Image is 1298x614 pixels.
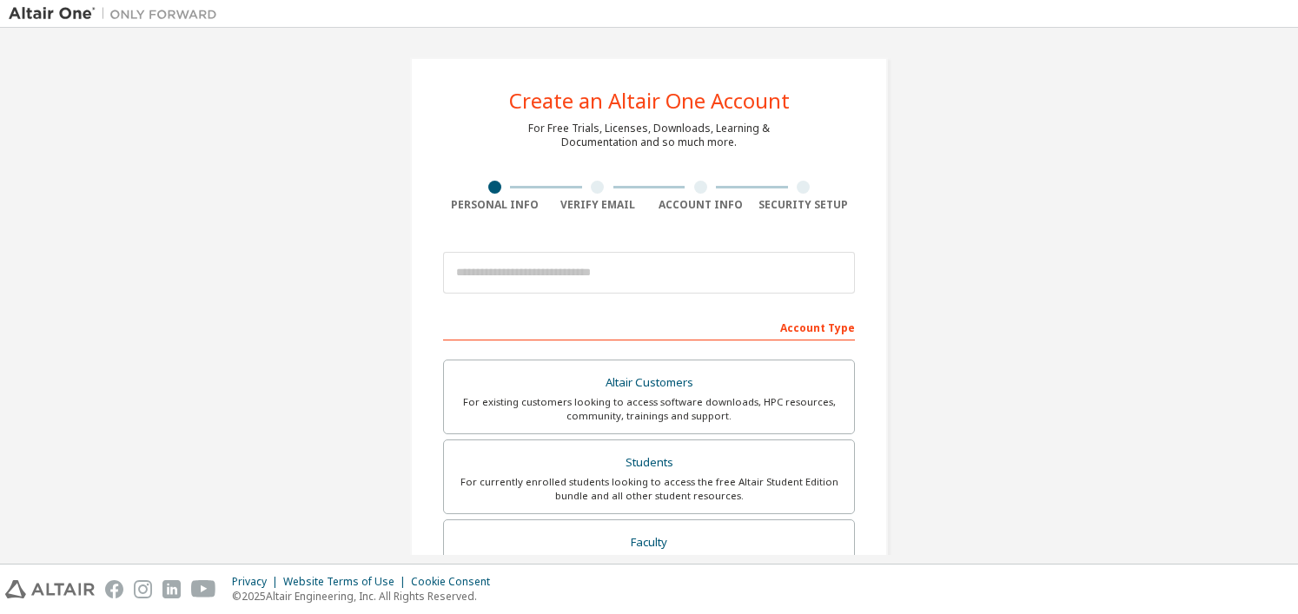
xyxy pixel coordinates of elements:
[454,554,844,582] div: For faculty & administrators of academic institutions administering students and accessing softwa...
[752,198,856,212] div: Security Setup
[528,122,770,149] div: For Free Trials, Licenses, Downloads, Learning & Documentation and so much more.
[443,313,855,340] div: Account Type
[443,198,546,212] div: Personal Info
[454,451,844,475] div: Students
[454,531,844,555] div: Faculty
[454,371,844,395] div: Altair Customers
[454,395,844,423] div: For existing customers looking to access software downloads, HPC resources, community, trainings ...
[191,580,216,598] img: youtube.svg
[9,5,226,23] img: Altair One
[509,90,790,111] div: Create an Altair One Account
[232,575,283,589] div: Privacy
[649,198,752,212] div: Account Info
[454,475,844,503] div: For currently enrolled students looking to access the free Altair Student Edition bundle and all ...
[411,575,500,589] div: Cookie Consent
[283,575,411,589] div: Website Terms of Use
[105,580,123,598] img: facebook.svg
[134,580,152,598] img: instagram.svg
[232,589,500,604] p: © 2025 Altair Engineering, Inc. All Rights Reserved.
[5,580,95,598] img: altair_logo.svg
[546,198,650,212] div: Verify Email
[162,580,181,598] img: linkedin.svg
